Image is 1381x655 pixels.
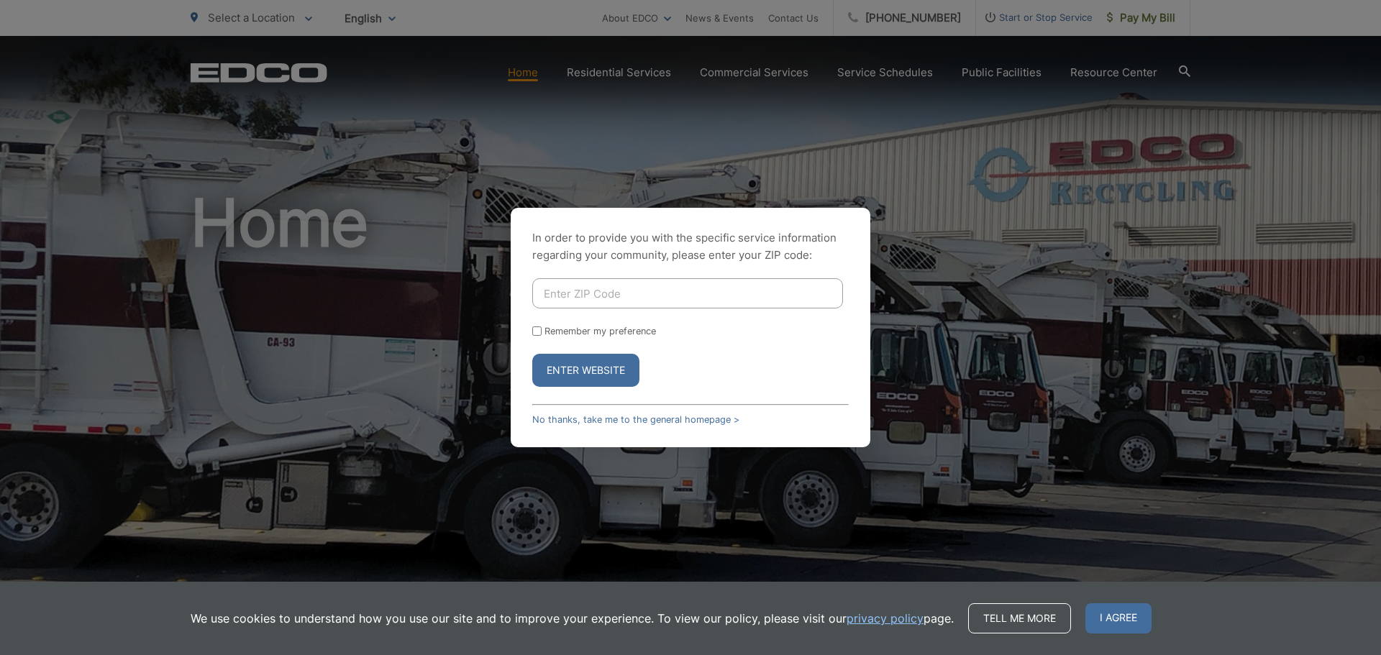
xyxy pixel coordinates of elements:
[532,278,843,308] input: Enter ZIP Code
[532,414,739,425] a: No thanks, take me to the general homepage >
[532,354,639,387] button: Enter Website
[544,326,656,336] label: Remember my preference
[847,610,924,627] a: privacy policy
[1085,603,1152,633] span: I agree
[532,229,849,264] p: In order to provide you with the specific service information regarding your community, please en...
[968,603,1071,633] a: Tell me more
[191,610,954,627] p: We use cookies to understand how you use our site and to improve your experience. To view our pol...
